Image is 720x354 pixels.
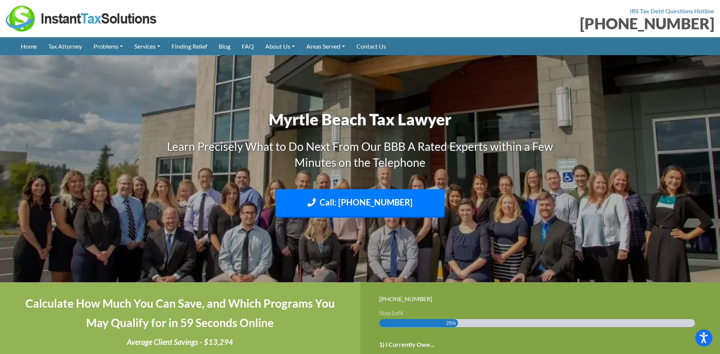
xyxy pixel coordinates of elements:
[276,189,444,218] a: Call: [PHONE_NUMBER]
[400,309,403,316] span: 4
[391,309,394,316] span: 1
[379,341,435,349] label: 1) I Currently Owe...
[301,37,351,55] a: Areas Served
[19,294,341,332] h4: Calculate How Much You Can Save, and Which Programs You May Qualify for in 59 Seconds Online
[351,37,392,55] a: Contact Us
[43,37,88,55] a: Tax Attorney
[366,16,715,31] div: [PHONE_NUMBER]
[166,37,213,55] a: Finding Relief
[150,138,571,170] h3: Learn Precisely What to Do Next From Our BBB A Rated Experts within a Few Minutes on the Telephone
[236,37,260,55] a: FAQ
[379,310,701,316] h3: Step of
[88,37,129,55] a: Problems
[630,7,714,14] strong: IRS Tax Debt Questions Hotline
[379,294,701,304] div: [PHONE_NUMBER]
[15,37,43,55] a: Home
[446,319,456,327] span: 25%
[150,108,571,131] h1: Myrtle Beach Tax Lawyer
[129,37,166,55] a: Services
[213,37,236,55] a: Blog
[127,337,233,346] i: Average Client Savings - $13,294
[6,6,158,32] img: Instant Tax Solutions Logo
[6,14,158,21] a: Instant Tax Solutions Logo
[260,37,301,55] a: About Us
